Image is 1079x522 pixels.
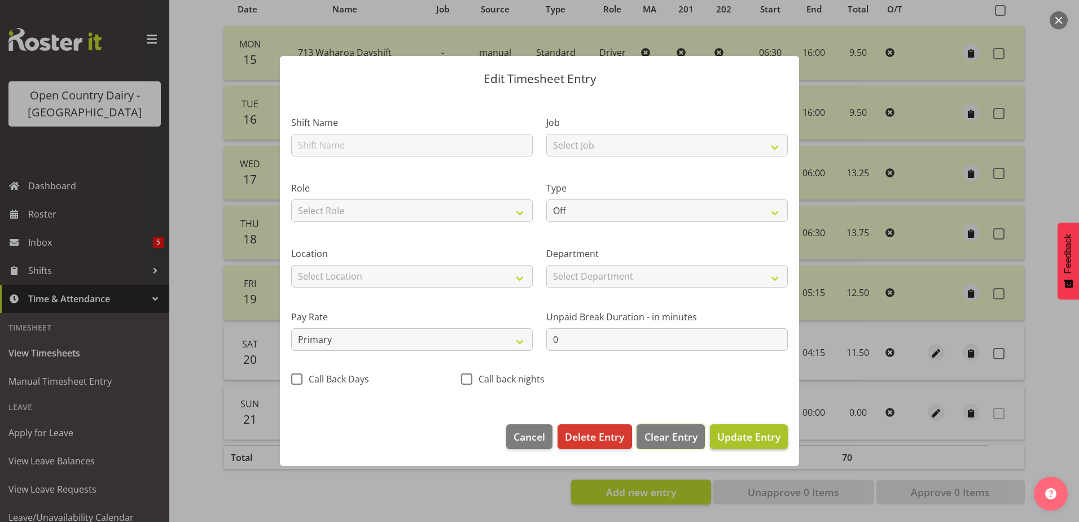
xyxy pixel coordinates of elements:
label: Job [546,116,788,129]
button: Clear Entry [637,424,704,449]
button: Update Entry [710,424,788,449]
label: Unpaid Break Duration - in minutes [546,310,788,324]
span: Cancel [514,429,545,444]
label: Shift Name [291,116,533,129]
img: help-xxl-2.png [1045,488,1056,499]
label: Department [546,247,788,260]
span: Feedback [1063,234,1073,273]
button: Cancel [506,424,552,449]
span: Call back nights [472,373,545,385]
input: Shift Name [291,134,533,156]
label: Type [546,181,788,195]
button: Delete Entry [558,424,631,449]
input: Unpaid Break Duration [546,328,788,351]
span: Delete Entry [565,429,624,444]
button: Feedback - Show survey [1058,223,1079,299]
p: Edit Timesheet Entry [291,73,788,85]
span: Call Back Days [302,373,369,385]
label: Pay Rate [291,310,533,324]
span: Clear Entry [644,429,698,444]
label: Location [291,247,533,260]
label: Role [291,181,533,195]
span: Update Entry [717,430,780,443]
